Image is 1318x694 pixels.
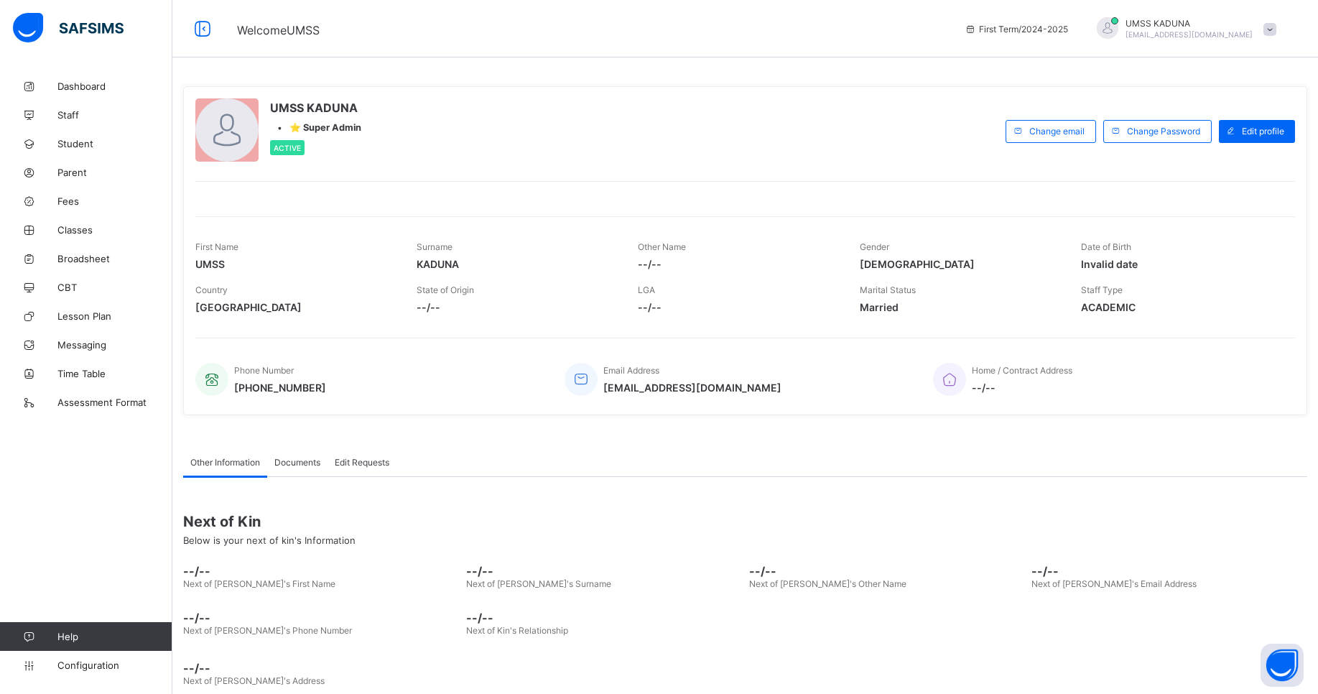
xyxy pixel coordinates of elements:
[234,381,326,394] span: [PHONE_NUMBER]
[1242,126,1284,137] span: Edit profile
[1081,301,1281,313] span: ACADEMIC
[57,138,172,149] span: Student
[965,24,1068,34] span: session/term information
[195,301,395,313] span: [GEOGRAPHIC_DATA]
[183,564,459,578] span: --/--
[57,397,172,408] span: Assessment Format
[1261,644,1304,687] button: Open asap
[603,381,781,394] span: [EMAIL_ADDRESS][DOMAIN_NAME]
[190,457,260,468] span: Other Information
[860,284,916,295] span: Marital Status
[289,122,361,133] span: ⭐ Super Admin
[13,13,124,43] img: safsims
[57,195,172,207] span: Fees
[195,284,228,295] span: Country
[749,578,906,589] span: Next of [PERSON_NAME]'s Other Name
[57,109,172,121] span: Staff
[638,284,655,295] span: LGA
[237,23,320,37] span: Welcome UMSS
[972,381,1072,394] span: --/--
[57,224,172,236] span: Classes
[57,282,172,293] span: CBT
[183,661,1307,675] span: --/--
[195,241,238,252] span: First Name
[183,535,356,546] span: Below is your next of kin's Information
[417,284,474,295] span: State of Origin
[417,258,616,270] span: KADUNA
[57,368,172,379] span: Time Table
[1031,578,1197,589] span: Next of [PERSON_NAME]'s Email Address
[1081,284,1123,295] span: Staff Type
[183,578,335,589] span: Next of [PERSON_NAME]'s First Name
[1127,126,1200,137] span: Change Password
[417,241,453,252] span: Surname
[466,611,742,625] span: --/--
[1081,258,1281,270] span: Invalid date
[183,611,459,625] span: --/--
[638,301,837,313] span: --/--
[183,513,1307,530] span: Next of Kin
[860,241,889,252] span: Gender
[234,365,294,376] span: Phone Number
[57,167,172,178] span: Parent
[749,564,1025,578] span: --/--
[57,80,172,92] span: Dashboard
[57,310,172,322] span: Lesson Plan
[860,301,1059,313] span: Married
[1029,126,1085,137] span: Change email
[335,457,389,468] span: Edit Requests
[195,258,395,270] span: UMSS
[1126,18,1253,29] span: UMSS KADUNA
[1126,30,1253,39] span: [EMAIL_ADDRESS][DOMAIN_NAME]
[270,122,361,133] div: •
[57,253,172,264] span: Broadsheet
[638,241,686,252] span: Other Name
[270,101,361,115] span: UMSS KADUNA
[1081,241,1131,252] span: Date of Birth
[860,258,1059,270] span: [DEMOGRAPHIC_DATA]
[466,578,611,589] span: Next of [PERSON_NAME]'s Surname
[417,301,616,313] span: --/--
[466,625,568,636] span: Next of Kin's Relationship
[57,339,172,351] span: Messaging
[466,564,742,578] span: --/--
[274,144,301,152] span: Active
[57,660,172,671] span: Configuration
[183,625,352,636] span: Next of [PERSON_NAME]'s Phone Number
[638,258,837,270] span: --/--
[603,365,659,376] span: Email Address
[274,457,320,468] span: Documents
[972,365,1072,376] span: Home / Contract Address
[183,675,325,686] span: Next of [PERSON_NAME]'s Address
[57,631,172,642] span: Help
[1031,564,1307,578] span: --/--
[1082,17,1284,41] div: UMSSKADUNA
